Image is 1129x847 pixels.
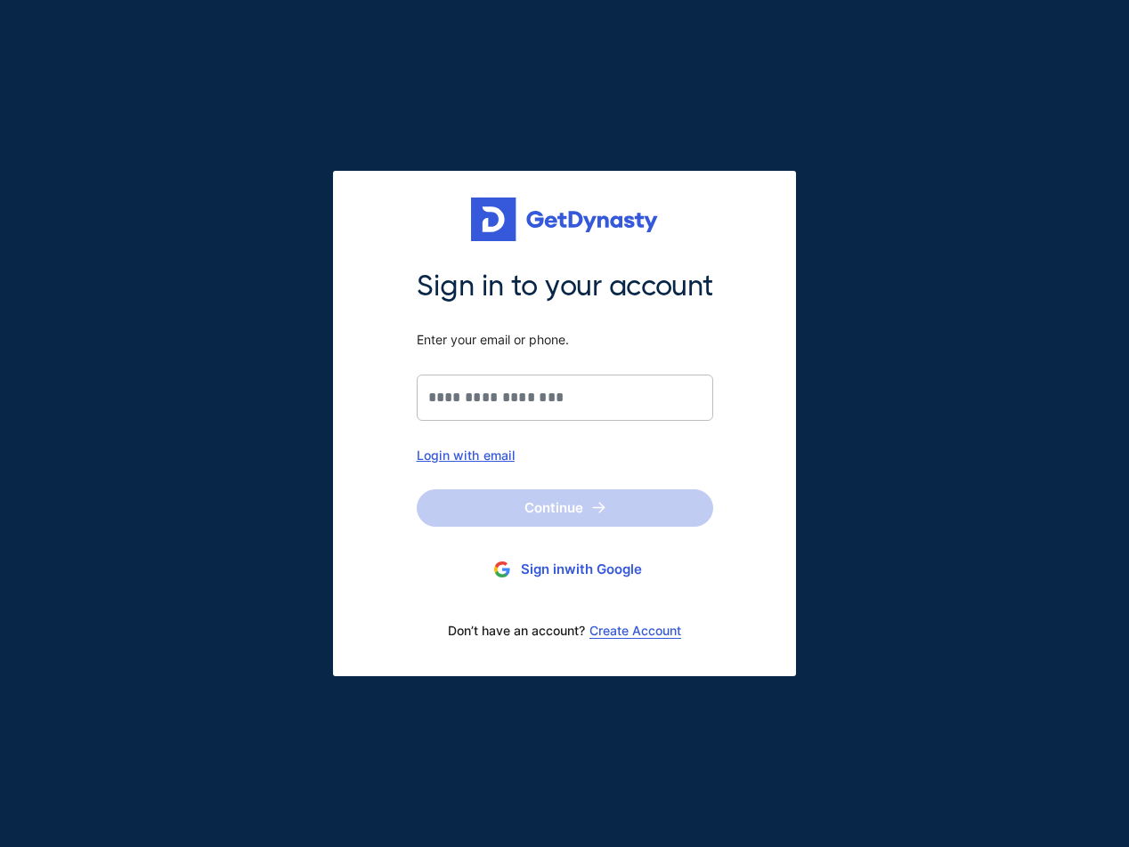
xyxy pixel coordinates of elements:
[417,553,713,586] button: Sign inwith Google
[417,332,713,348] span: Enter your email or phone.
[417,612,713,649] div: Don’t have an account?
[417,448,713,463] div: Login with email
[417,268,713,305] span: Sign in to your account
[589,624,681,638] a: Create Account
[471,198,658,242] img: Get started for free with Dynasty Trust Company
